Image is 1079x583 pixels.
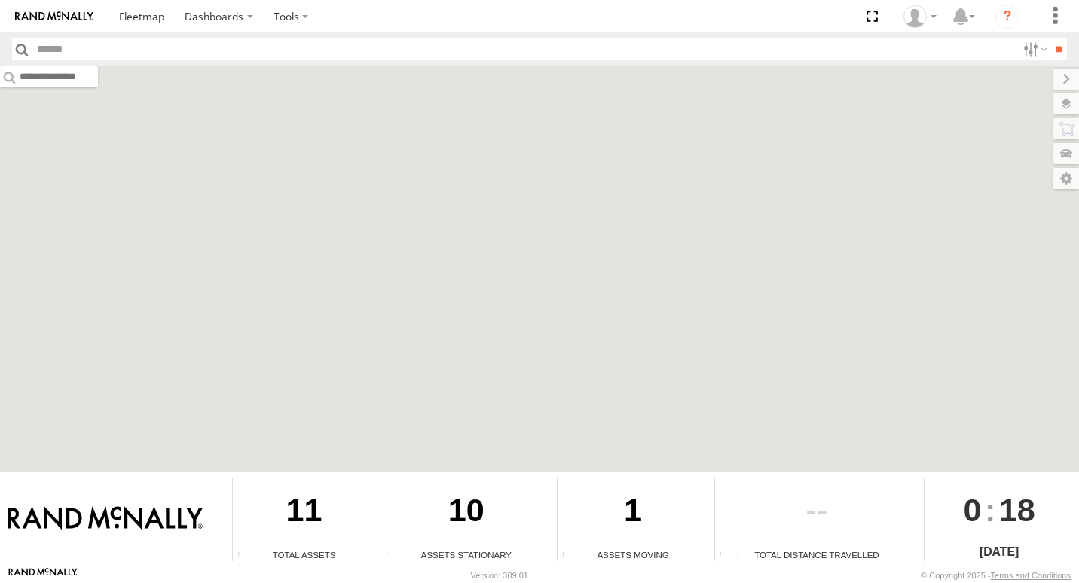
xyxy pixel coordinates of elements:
[233,548,375,561] div: Total Assets
[8,568,78,583] a: Visit our Website
[558,550,580,561] div: Total number of assets current in transit.
[233,478,375,548] div: 11
[991,571,1071,580] a: Terms and Conditions
[995,5,1019,29] i: ?
[715,548,919,561] div: Total Distance Travelled
[925,478,1073,542] div: :
[381,548,552,561] div: Assets Stationary
[381,478,552,548] div: 10
[1017,38,1050,60] label: Search Filter Options
[15,11,93,22] img: rand-logo.svg
[999,478,1035,542] span: 18
[715,550,738,561] div: Total distance travelled by all assets within specified date range and applied filters
[1053,168,1079,189] label: Map Settings
[921,571,1071,580] div: © Copyright 2025 -
[471,571,528,580] div: Version: 309.01
[925,543,1073,561] div: [DATE]
[8,506,203,532] img: Rand McNally
[558,548,709,561] div: Assets Moving
[558,478,709,548] div: 1
[381,550,404,561] div: Total number of assets current stationary.
[964,478,982,542] span: 0
[233,550,255,561] div: Total number of Enabled Assets
[898,5,942,28] div: Valeo Dash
